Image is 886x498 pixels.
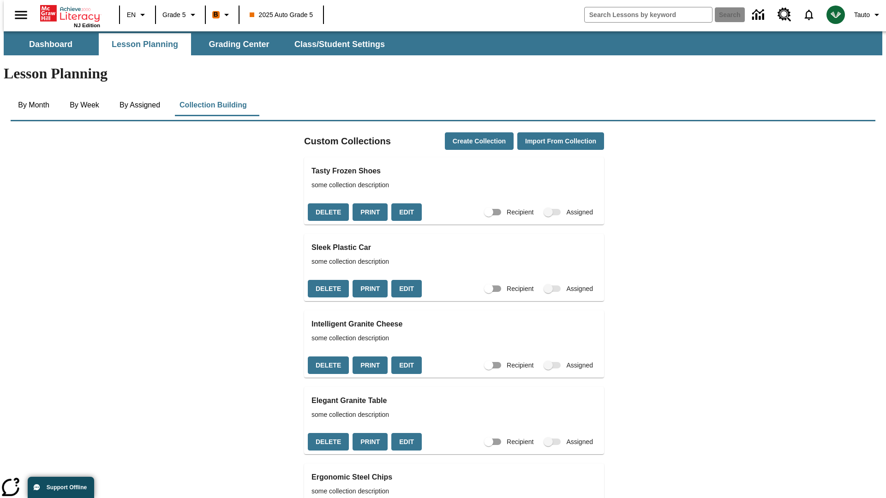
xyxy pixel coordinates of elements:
[507,437,533,447] span: Recipient
[391,280,422,298] button: Edit
[353,280,388,298] button: Print, will open in a new window
[112,94,168,116] button: By Assigned
[311,241,597,254] h3: Sleek Plastic Car
[566,437,593,447] span: Assigned
[507,284,533,294] span: Recipient
[287,33,392,55] button: Class/Student Settings
[517,132,604,150] button: Import from Collection
[854,10,870,20] span: Tauto
[4,31,882,55] div: SubNavbar
[391,203,422,221] button: Edit
[311,257,597,267] span: some collection description
[311,318,597,331] h3: Intelligent Granite Cheese
[7,1,35,29] button: Open side menu
[29,39,72,50] span: Dashboard
[311,410,597,420] span: some collection description
[214,9,218,20] span: B
[311,180,597,190] span: some collection description
[209,6,236,23] button: Boost Class color is orange. Change class color
[162,10,186,20] span: Grade 5
[821,3,850,27] button: Select a new avatar
[304,134,391,148] h2: Custom Collections
[40,3,100,28] div: Home
[250,10,313,20] span: 2025 Auto Grade 5
[172,94,254,116] button: Collection Building
[353,203,388,221] button: Print, will open in a new window
[294,39,385,50] span: Class/Student Settings
[311,471,597,484] h3: Ergonomic Steel Chips
[566,361,593,370] span: Assigned
[28,477,94,498] button: Support Offline
[4,33,393,55] div: SubNavbar
[353,356,388,374] button: Print, will open in a new window
[566,207,593,217] span: Assigned
[308,280,349,298] button: Delete
[40,4,100,23] a: Home
[123,6,152,23] button: Language: EN, Select a language
[507,361,533,370] span: Recipient
[61,94,108,116] button: By Week
[308,203,349,221] button: Delete
[311,165,597,178] h3: Tasty Frozen Shoes
[826,6,845,24] img: avatar image
[507,207,533,217] span: Recipient
[353,433,388,451] button: Print, will open in a new window
[566,284,593,294] span: Assigned
[4,65,882,82] h1: Lesson Planning
[127,10,136,20] span: EN
[311,486,597,496] span: some collection description
[193,33,285,55] button: Grading Center
[747,2,772,28] a: Data Center
[74,23,100,28] span: NJ Edition
[850,6,886,23] button: Profile/Settings
[5,33,97,55] button: Dashboard
[47,484,87,491] span: Support Offline
[391,356,422,374] button: Edit
[112,39,178,50] span: Lesson Planning
[585,7,712,22] input: search field
[308,356,349,374] button: Delete
[445,132,514,150] button: Create Collection
[391,433,422,451] button: Edit
[797,3,821,27] a: Notifications
[99,33,191,55] button: Lesson Planning
[311,394,597,407] h3: Elegant Granite Table
[311,333,597,343] span: some collection description
[11,94,57,116] button: By Month
[209,39,269,50] span: Grading Center
[308,433,349,451] button: Delete
[772,2,797,27] a: Resource Center, Will open in new tab
[159,6,202,23] button: Grade: Grade 5, Select a grade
